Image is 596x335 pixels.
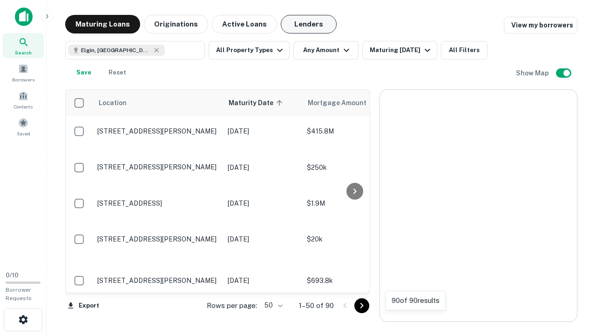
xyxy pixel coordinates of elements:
p: 90 of 90 results [392,295,440,306]
th: Mortgage Amount [302,90,405,116]
p: [DATE] [228,198,298,208]
p: $20k [307,234,400,244]
p: $1.9M [307,198,400,208]
p: [STREET_ADDRESS] [97,199,218,208]
button: Go to next page [354,298,369,313]
button: Maturing Loans [65,15,140,33]
span: Borrowers [12,76,34,83]
p: $415.8M [307,126,400,136]
span: Search [15,49,32,56]
a: Saved [3,114,44,139]
span: Maturity Date [229,97,285,108]
button: Lenders [281,15,337,33]
span: Elgin, [GEOGRAPHIC_DATA], [GEOGRAPHIC_DATA] [81,46,151,54]
a: View my borrowers [504,17,577,33]
p: [STREET_ADDRESS][PERSON_NAME] [97,163,218,171]
button: Reset [102,63,132,82]
p: [DATE] [228,275,298,286]
span: 0 / 10 [6,272,19,279]
button: Save your search to get updates of matches that match your search criteria. [69,63,99,82]
iframe: Chat Widget [549,261,596,305]
p: [DATE] [228,162,298,173]
a: Contacts [3,87,44,112]
div: 0 0 [380,90,577,322]
span: Mortgage Amount [308,97,379,108]
h6: Show Map [516,68,550,78]
span: Saved [17,130,30,137]
th: Maturity Date [223,90,302,116]
button: Active Loans [212,15,277,33]
button: All Filters [441,41,488,60]
button: Maturing [DATE] [362,41,437,60]
th: Location [93,90,223,116]
a: Borrowers [3,60,44,85]
p: [DATE] [228,234,298,244]
span: Borrower Requests [6,287,32,301]
p: Rows per page: [207,300,257,311]
span: Location [98,97,127,108]
p: 1–50 of 90 [299,300,334,311]
p: $250k [307,162,400,173]
div: Maturing [DATE] [370,45,433,56]
p: $693.8k [307,275,400,286]
button: All Property Types [209,41,290,60]
span: Contacts [14,103,33,110]
button: Any Amount [293,41,359,60]
button: Export [65,299,102,313]
p: [STREET_ADDRESS][PERSON_NAME] [97,276,218,285]
div: 50 [261,299,284,312]
p: [STREET_ADDRESS][PERSON_NAME] [97,127,218,135]
img: capitalize-icon.png [15,7,33,26]
p: [STREET_ADDRESS][PERSON_NAME] [97,235,218,243]
p: [DATE] [228,126,298,136]
button: Originations [144,15,208,33]
a: Search [3,33,44,58]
